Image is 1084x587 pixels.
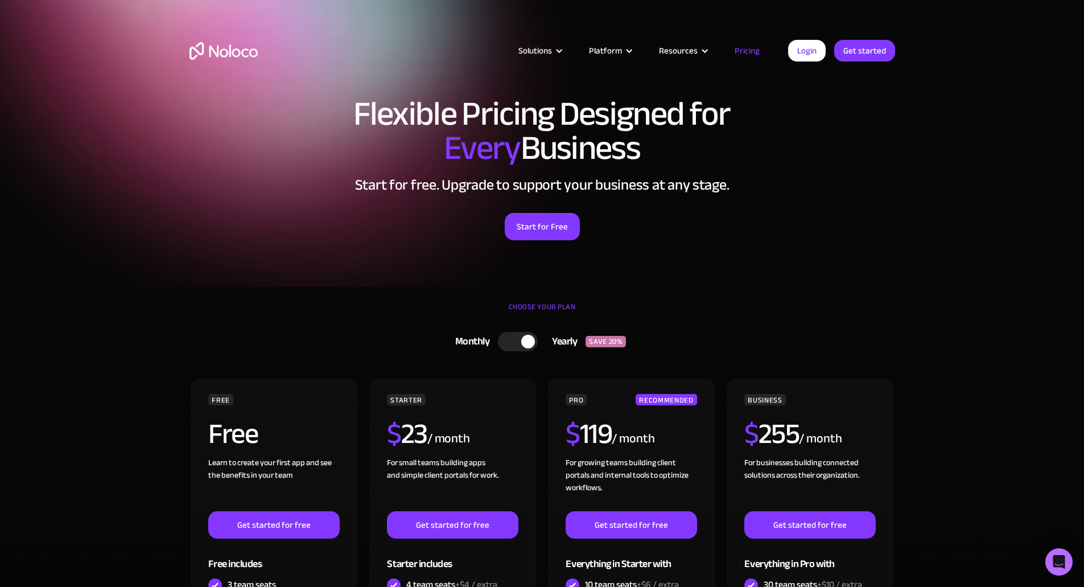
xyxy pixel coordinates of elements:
[566,457,696,511] div: For growing teams building client portals and internal tools to optimize workflows.
[566,511,696,539] a: Get started for free
[208,457,339,511] div: Learn to create your first app and see the benefits in your team ‍
[645,43,720,58] div: Resources
[744,420,799,448] h2: 255
[387,394,425,405] div: STARTER
[744,407,759,461] span: $
[589,43,622,58] div: Platform
[788,40,826,61] a: Login
[566,394,587,405] div: PRO
[518,43,552,58] div: Solutions
[505,213,580,240] a: Start for Free
[538,333,586,350] div: Yearly
[441,333,498,350] div: Monthly
[744,511,875,539] a: Get started for free
[189,42,258,60] a: home
[720,43,774,58] a: Pricing
[586,336,626,347] div: SAVE 20%
[612,430,654,448] div: / month
[444,116,521,180] span: Every
[208,394,233,405] div: FREE
[504,43,575,58] div: Solutions
[208,539,339,576] div: Free includes
[387,511,518,539] a: Get started for free
[744,457,875,511] div: For businesses building connected solutions across their organization. ‍
[834,40,895,61] a: Get started
[566,539,696,576] div: Everything in Starter with
[566,407,580,461] span: $
[189,176,895,194] h2: Start for free. Upgrade to support your business at any stage.
[427,430,470,448] div: / month
[189,298,895,327] div: CHOOSE YOUR PLAN
[636,394,696,405] div: RECOMMENDED
[566,420,612,448] h2: 119
[744,394,785,405] div: BUSINESS
[744,539,875,576] div: Everything in Pro with
[387,539,518,576] div: Starter includes
[387,457,518,511] div: For small teams building apps and simple client portals for work. ‍
[387,407,401,461] span: $
[799,430,842,448] div: / month
[189,97,895,165] h1: Flexible Pricing Designed for Business
[659,43,698,58] div: Resources
[387,420,427,448] h2: 23
[575,43,645,58] div: Platform
[208,420,258,448] h2: Free
[1045,548,1073,576] div: Open Intercom Messenger
[208,511,339,539] a: Get started for free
